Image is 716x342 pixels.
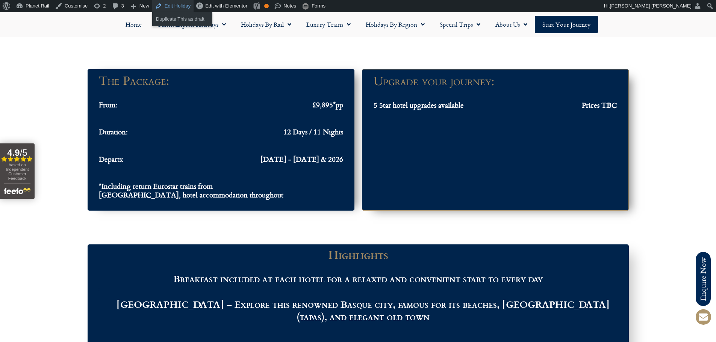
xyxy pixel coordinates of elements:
span: [DATE] - [DATE] & 2026 [260,155,343,163]
a: Holidays by Rail [233,16,299,33]
span: *Including return Eurostar trains from [GEOGRAPHIC_DATA], hotel accommodation throughout [99,182,294,199]
span: 5 5tar hotel upgrades available [374,101,464,109]
a: Luxury Trains [299,16,358,33]
h3: Upgrade your journey: [374,77,494,86]
a: Start your Journey [535,16,598,33]
a: From: £9,895*pp [99,100,343,113]
a: Home [118,16,149,33]
h3: The Package: [99,77,169,86]
a: Upgrade your journey: [374,77,617,86]
a: Orient Express Holidays [149,16,233,33]
a: *Including return Eurostar trains from [GEOGRAPHIC_DATA], hotel accommodation throughout [99,182,343,203]
a: Departs: [DATE] - [DATE] & 2026 [99,155,343,167]
span: Departs: [99,155,124,163]
span: £9,895*pp [312,100,343,109]
span: 12 Days / 11 Nights [283,127,343,136]
span: Edit with Elementor [205,3,247,9]
strong: [GEOGRAPHIC_DATA] – Explore this renowned Basque city, famous for its beaches, [GEOGRAPHIC_DATA] ... [117,297,610,324]
strong: Breakfast included at each hotel for a relaxed and convenient start to every day [173,271,543,286]
a: The Package: [99,77,343,86]
a: Holidays by Region [358,16,432,33]
b: Highlights [328,245,388,263]
span: From: [99,100,117,109]
a: Duplicate This as draft [152,14,212,24]
span: Duration: [99,127,128,136]
a: Special Trips [432,16,488,33]
a: 5 5tar hotel upgrades available Prices TBC [374,101,617,113]
a: Duration: 12 Days / 11 Nights [99,127,343,140]
span: Prices TBC [582,101,617,109]
nav: Menu [4,16,712,33]
a: About Us [488,16,535,33]
span: [PERSON_NAME] [PERSON_NAME] [610,3,692,9]
div: OK [264,4,269,8]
